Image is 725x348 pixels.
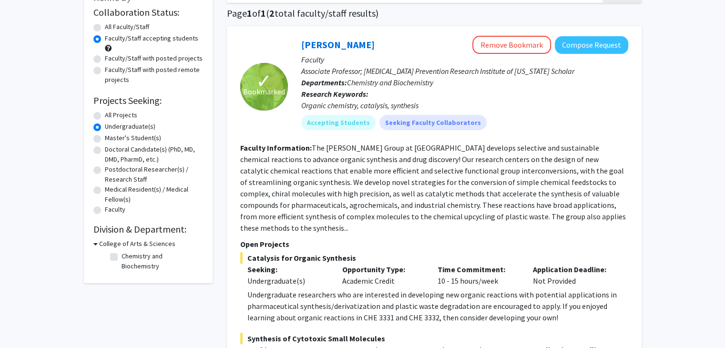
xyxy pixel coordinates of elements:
span: Catalysis for Organic Synthesis [240,252,628,264]
p: Opportunity Type: [342,264,423,275]
label: Doctoral Candidate(s) (PhD, MD, DMD, PharmD, etc.) [105,144,203,164]
p: Time Commitment: [438,264,519,275]
span: 2 [269,7,275,19]
label: Faculty/Staff accepting students [105,33,198,43]
h2: Division & Department: [93,224,203,235]
h3: College of Arts & Sciences [99,239,175,249]
label: Faculty/Staff with posted remote projects [105,65,203,85]
label: Chemistry and Biochemistry [122,251,201,271]
iframe: Chat [7,305,41,341]
p: Undergraduate researchers who are interested in developing new organic reactions with potential a... [247,289,628,323]
div: Undergraduate(s) [247,275,328,287]
div: Academic Credit [335,264,430,287]
span: Chemistry and Biochemistry [347,78,433,87]
b: Research Keywords: [301,89,368,99]
p: Open Projects [240,238,628,250]
label: Faculty [105,205,125,215]
mat-chip: Accepting Students [301,115,376,130]
mat-chip: Seeking Faculty Collaborators [379,115,487,130]
label: Faculty/Staff with posted projects [105,53,203,63]
h2: Collaboration Status: [93,7,203,18]
p: Faculty [301,54,628,65]
label: Master's Student(s) [105,133,161,143]
div: 10 - 15 hours/week [430,264,526,287]
b: Faculty Information: [240,143,312,153]
button: Remove Bookmark [472,36,551,54]
p: Associate Professor; [MEDICAL_DATA] Prevention Research Institute of [US_STATE] Scholar [301,65,628,77]
a: [PERSON_NAME] [301,39,375,51]
b: Departments: [301,78,347,87]
span: ✓ [256,76,272,86]
div: Not Provided [526,264,621,287]
h1: Page of ( total faculty/staff results) [227,8,642,19]
p: Application Deadline: [533,264,614,275]
label: All Projects [105,110,137,120]
h2: Projects Seeking: [93,95,203,106]
span: Bookmarked [243,86,285,97]
div: Organic chemistry, catalysis, synthesis [301,100,628,111]
span: 1 [261,7,266,19]
fg-read-more: The [PERSON_NAME] Group at [GEOGRAPHIC_DATA] develops selective and sustainable chemical reaction... [240,143,626,233]
button: Compose Request to Liela Romero [555,36,628,54]
label: Undergraduate(s) [105,122,155,132]
span: Synthesis of Cytotoxic Small Molecules [240,333,628,344]
span: 1 [247,7,252,19]
label: All Faculty/Staff [105,22,149,32]
label: Medical Resident(s) / Medical Fellow(s) [105,184,203,205]
label: Postdoctoral Researcher(s) / Research Staff [105,164,203,184]
p: Seeking: [247,264,328,275]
